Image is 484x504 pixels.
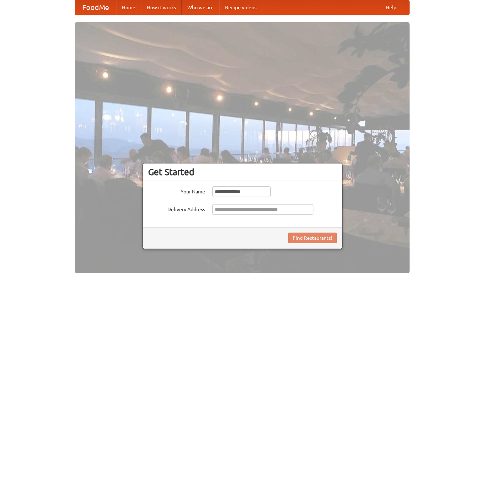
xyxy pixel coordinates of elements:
[288,233,337,243] button: Find Restaurants!
[148,186,205,195] label: Your Name
[148,167,337,177] h3: Get Started
[219,0,262,15] a: Recipe videos
[148,204,205,213] label: Delivery Address
[75,0,116,15] a: FoodMe
[116,0,141,15] a: Home
[380,0,402,15] a: Help
[141,0,182,15] a: How it works
[182,0,219,15] a: Who we are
